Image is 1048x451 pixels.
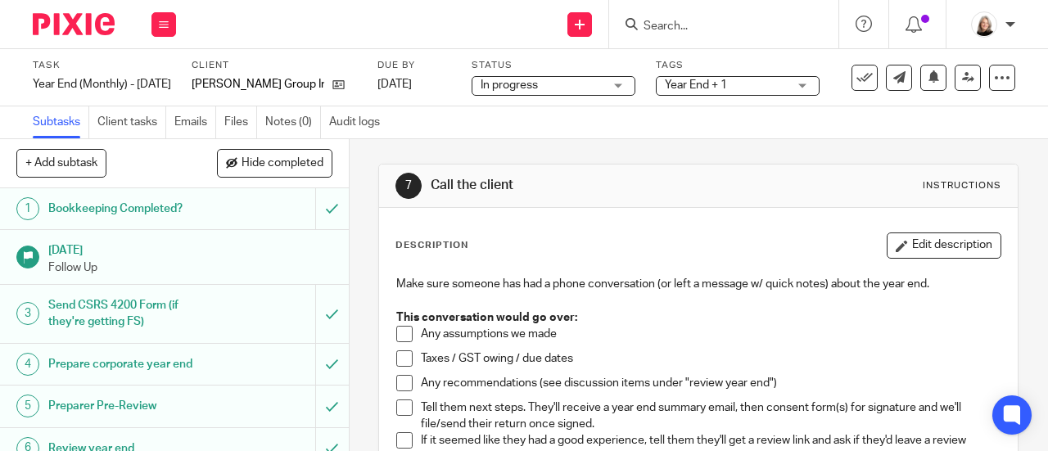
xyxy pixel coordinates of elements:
div: 7 [395,173,422,199]
p: Any recommendations (see discussion items under "review year end") [421,375,1001,391]
h1: Call the client [431,177,734,194]
div: 4 [16,353,39,376]
span: Hide completed [242,157,323,170]
h1: Prepare corporate year end [48,352,215,377]
p: Follow Up [48,259,332,276]
p: If it seemed like they had a good experience, tell them they'll get a review link and ask if they... [421,432,1001,449]
span: [DATE] [377,79,412,90]
label: Task [33,59,171,72]
input: Search [642,20,789,34]
a: Emails [174,106,216,138]
p: Make sure someone has had a phone conversation (or left a message w/ quick notes) about the year ... [396,276,1001,326]
p: Any assumptions we made [421,326,1001,342]
div: Year End (Monthly) - [DATE] [33,76,171,92]
h1: Bookkeeping Completed? [48,196,215,221]
p: Description [395,239,468,252]
div: 3 [16,302,39,325]
h1: Preparer Pre-Review [48,394,215,418]
p: Tell them next steps. They'll receive a year end summary email, then consent form(s) for signatur... [421,399,1001,433]
strong: This conversation would go over: [396,312,577,323]
span: In progress [481,79,538,91]
a: Notes (0) [265,106,321,138]
div: Instructions [923,179,1001,192]
a: Client tasks [97,106,166,138]
h1: Send CSRS 4200 Form (if they're getting FS) [48,293,215,335]
button: Edit description [887,232,1001,259]
p: [PERSON_NAME] Group Inc. [192,76,324,92]
label: Status [472,59,635,72]
div: Year End (Monthly) - June 2025 [33,76,171,92]
img: Screenshot%202023-11-02%20134555.png [971,11,997,38]
h1: [DATE] [48,238,332,259]
div: 1 [16,197,39,220]
a: Subtasks [33,106,89,138]
label: Client [192,59,357,72]
p: Taxes / GST owing / due dates [421,350,1001,367]
button: + Add subtask [16,149,106,177]
span: Year End + 1 [665,79,727,91]
a: Audit logs [329,106,388,138]
a: Files [224,106,257,138]
img: Pixie [33,13,115,35]
button: Hide completed [217,149,332,177]
label: Tags [656,59,820,72]
label: Due by [377,59,451,72]
div: 5 [16,395,39,417]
